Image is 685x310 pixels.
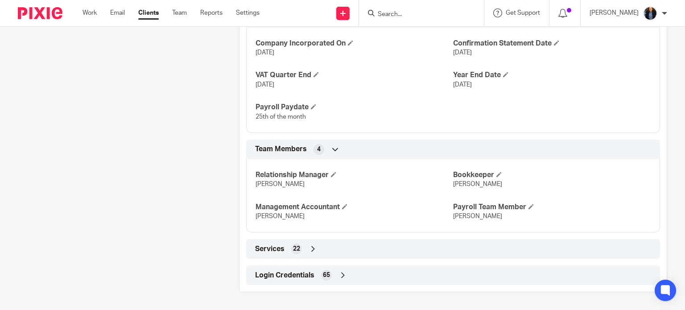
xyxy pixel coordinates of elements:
a: Team [172,8,187,17]
span: 65 [323,271,330,280]
img: Pixie [18,7,62,19]
span: [DATE] [256,50,274,56]
h4: Bookkeeper [453,170,651,180]
img: martin-hickman.jpg [643,6,657,21]
span: Team Members [255,145,307,154]
span: Login Credentials [255,271,314,280]
span: [PERSON_NAME] [256,181,305,187]
a: Email [110,8,125,17]
span: Services [255,244,285,254]
span: [PERSON_NAME] [256,213,305,219]
h4: Payroll Team Member [453,203,651,212]
a: Reports [200,8,223,17]
span: [DATE] [256,82,274,88]
h4: Year End Date [453,70,651,80]
span: 25th of the month [256,114,306,120]
span: 22 [293,244,300,253]
span: [PERSON_NAME] [453,213,502,219]
h4: Management Accountant [256,203,453,212]
span: Get Support [506,10,540,16]
input: Search [377,11,457,19]
span: [DATE] [453,50,472,56]
p: [PERSON_NAME] [590,8,639,17]
h4: Payroll Paydate [256,103,453,112]
h4: Company Incorporated On [256,39,453,48]
a: Clients [138,8,159,17]
span: 4 [317,145,321,154]
h4: Relationship Manager [256,170,453,180]
span: [PERSON_NAME] [453,181,502,187]
h4: Confirmation Statement Date [453,39,651,48]
span: [DATE] [453,82,472,88]
a: Settings [236,8,260,17]
h4: VAT Quarter End [256,70,453,80]
a: Work [83,8,97,17]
